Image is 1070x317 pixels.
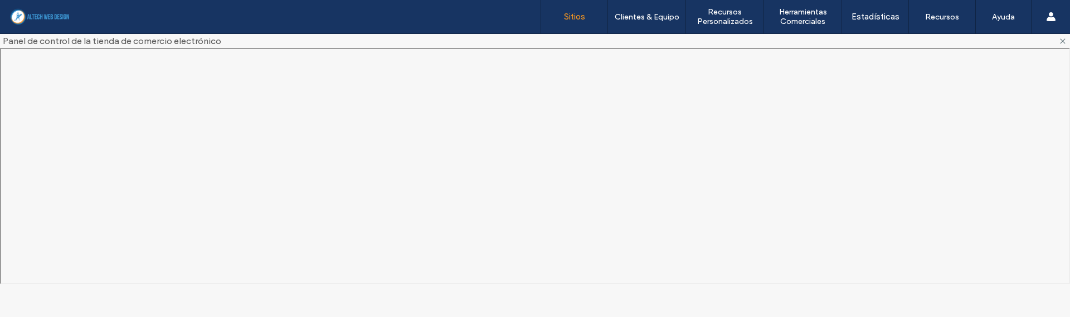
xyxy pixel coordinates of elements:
label: Clientes & Equipo [615,12,679,22]
label: Herramientas Comerciales [764,7,842,26]
label: Recursos [925,12,959,22]
span: Ayuda [24,8,55,18]
label: Recursos Personalizados [686,7,763,26]
label: Sitios [564,12,585,22]
label: Estadísticas [852,12,899,22]
label: Ayuda [992,12,1015,22]
span: Panel de control de la tienda de comercio electrónico [3,36,221,47]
